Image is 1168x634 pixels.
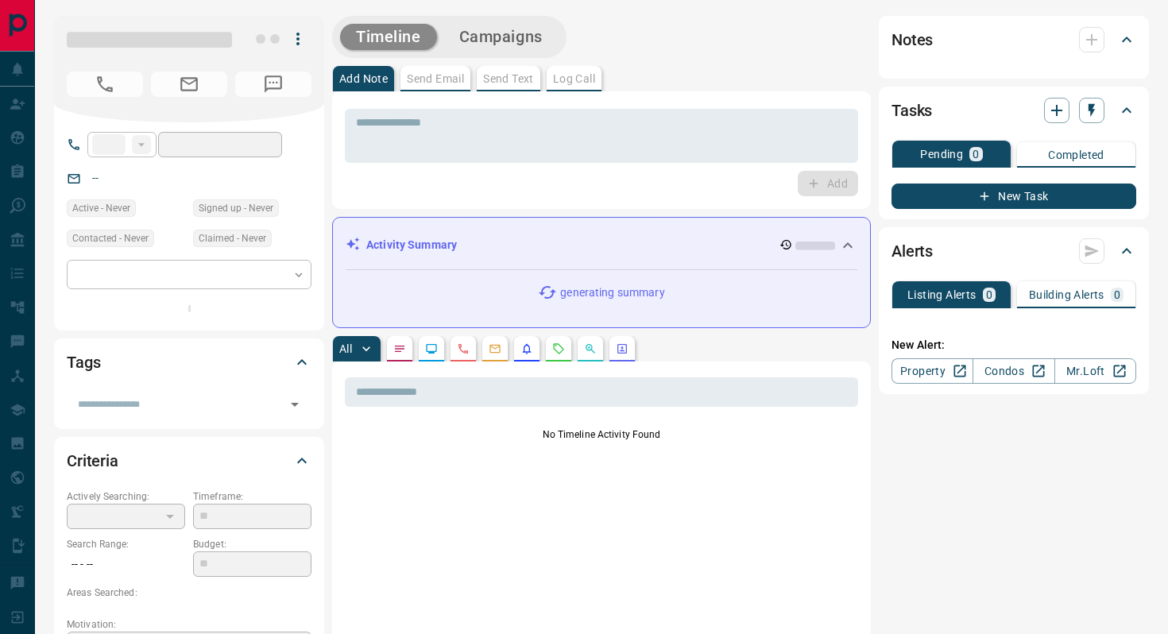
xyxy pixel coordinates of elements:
[193,489,311,504] p: Timeframe:
[616,342,628,355] svg: Agent Actions
[973,358,1054,384] a: Condos
[67,72,143,97] span: No Number
[552,342,565,355] svg: Requests
[339,73,388,84] p: Add Note
[443,24,559,50] button: Campaigns
[67,551,185,578] p: -- - --
[1029,289,1104,300] p: Building Alerts
[891,184,1136,209] button: New Task
[199,200,273,216] span: Signed up - Never
[891,21,1136,59] div: Notes
[489,342,501,355] svg: Emails
[560,284,664,301] p: generating summary
[1114,289,1120,300] p: 0
[584,342,597,355] svg: Opportunities
[920,149,963,160] p: Pending
[92,172,99,184] a: --
[340,24,437,50] button: Timeline
[1048,149,1104,160] p: Completed
[72,200,130,216] span: Active - Never
[891,27,933,52] h2: Notes
[345,427,858,442] p: No Timeline Activity Found
[891,238,933,264] h2: Alerts
[891,98,932,123] h2: Tasks
[891,91,1136,130] div: Tasks
[72,230,149,246] span: Contacted - Never
[986,289,992,300] p: 0
[284,393,306,416] button: Open
[366,237,457,253] p: Activity Summary
[1054,358,1136,384] a: Mr.Loft
[973,149,979,160] p: 0
[891,358,973,384] a: Property
[891,232,1136,270] div: Alerts
[67,586,311,600] p: Areas Searched:
[151,72,227,97] span: No Email
[339,343,352,354] p: All
[393,342,406,355] svg: Notes
[425,342,438,355] svg: Lead Browsing Activity
[67,537,185,551] p: Search Range:
[907,289,977,300] p: Listing Alerts
[193,537,311,551] p: Budget:
[67,489,185,504] p: Actively Searching:
[457,342,470,355] svg: Calls
[199,230,266,246] span: Claimed - Never
[67,350,100,375] h2: Tags
[891,337,1136,354] p: New Alert:
[67,343,311,381] div: Tags
[520,342,533,355] svg: Listing Alerts
[346,230,857,260] div: Activity Summary
[67,617,311,632] p: Motivation:
[67,442,311,480] div: Criteria
[67,448,118,474] h2: Criteria
[235,72,311,97] span: No Number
